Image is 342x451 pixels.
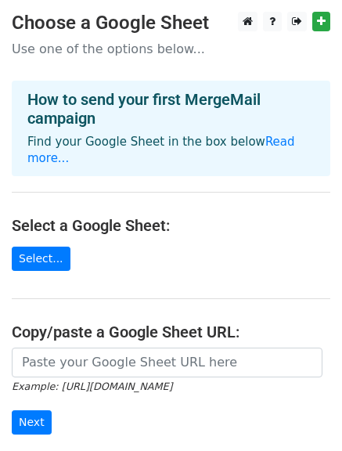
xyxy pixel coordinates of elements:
[27,134,315,167] p: Find your Google Sheet in the box below
[27,135,295,165] a: Read more...
[27,90,315,128] h4: How to send your first MergeMail campaign
[12,12,330,34] h3: Choose a Google Sheet
[12,216,330,235] h4: Select a Google Sheet:
[12,41,330,57] p: Use one of the options below...
[12,381,172,392] small: Example: [URL][DOMAIN_NAME]
[12,247,70,271] a: Select...
[12,348,322,377] input: Paste your Google Sheet URL here
[12,410,52,435] input: Next
[12,323,330,341] h4: Copy/paste a Google Sheet URL:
